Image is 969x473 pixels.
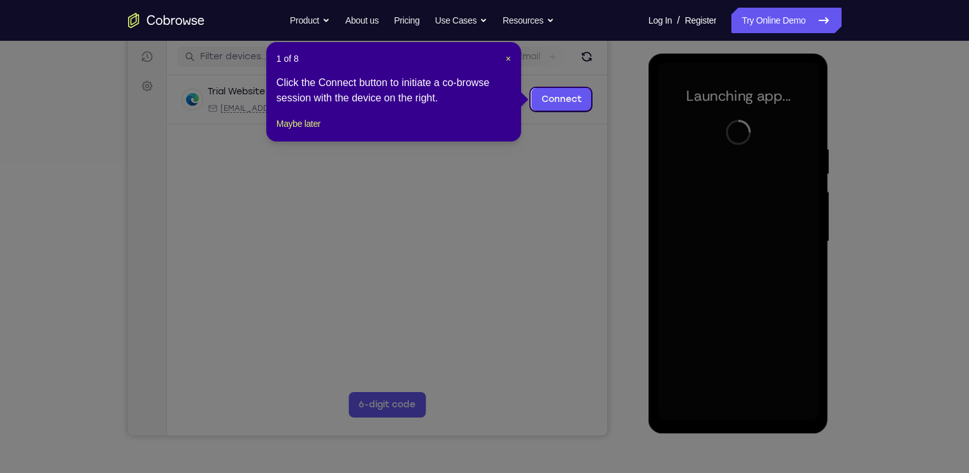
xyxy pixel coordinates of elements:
span: +11 more [323,95,356,105]
div: Email [80,95,229,105]
button: Product [290,8,330,33]
button: Maybe later [276,116,320,131]
span: 1 of 8 [276,52,299,65]
span: Cobrowse demo [250,95,315,105]
div: Trial Website [80,77,137,90]
a: Connect [403,80,464,103]
div: Open device details [39,67,479,116]
span: × [506,54,511,64]
a: Register [685,8,716,33]
a: Settings [8,66,31,89]
input: Filter devices... [72,42,233,55]
a: Try Online Demo [731,8,841,33]
button: 6-digit code [220,384,298,409]
a: Go to the home page [128,13,205,28]
a: Pricing [394,8,419,33]
button: Resources [503,8,554,33]
div: Click the Connect button to initiate a co-browse session with the device on the right. [276,75,511,106]
div: Online [142,78,175,89]
a: Log In [649,8,672,33]
span: / [677,13,680,28]
div: App [237,95,315,105]
a: Connect [8,8,31,31]
button: Use Cases [435,8,487,33]
label: demo_id [253,42,293,55]
a: About us [345,8,378,33]
button: Refresh [449,38,469,59]
label: Email [389,42,412,55]
span: web@example.com [92,95,229,105]
a: Sessions [8,37,31,60]
div: New devices found. [143,82,146,85]
button: Close Tour [506,52,511,65]
h1: Connect [49,8,118,28]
